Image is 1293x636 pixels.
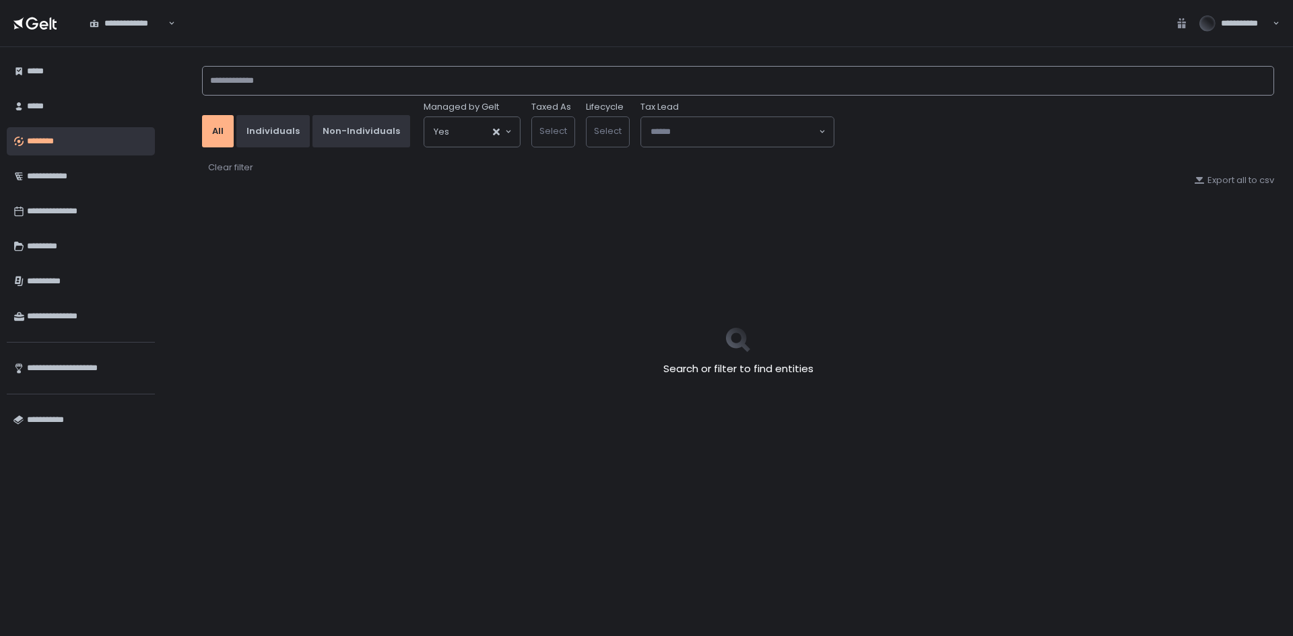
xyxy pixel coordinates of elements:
button: All [202,115,234,147]
label: Taxed As [531,101,571,113]
button: Clear Selected [493,129,500,135]
h2: Search or filter to find entities [663,361,814,377]
span: Managed by Gelt [424,101,499,113]
input: Search for option [651,125,818,139]
span: Select [539,125,567,137]
button: Clear filter [207,161,254,174]
span: Tax Lead [640,101,679,113]
div: Search for option [641,117,834,147]
div: Search for option [424,117,520,147]
label: Lifecycle [586,101,624,113]
div: Search for option [81,9,175,38]
div: All [212,125,224,137]
div: Non-Individuals [323,125,400,137]
button: Export all to csv [1194,174,1274,186]
span: Select [594,125,622,137]
input: Search for option [166,17,167,30]
div: Clear filter [208,162,253,174]
div: Individuals [246,125,300,137]
input: Search for option [449,125,492,139]
button: Individuals [236,115,310,147]
button: Non-Individuals [312,115,410,147]
span: Yes [434,125,449,139]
